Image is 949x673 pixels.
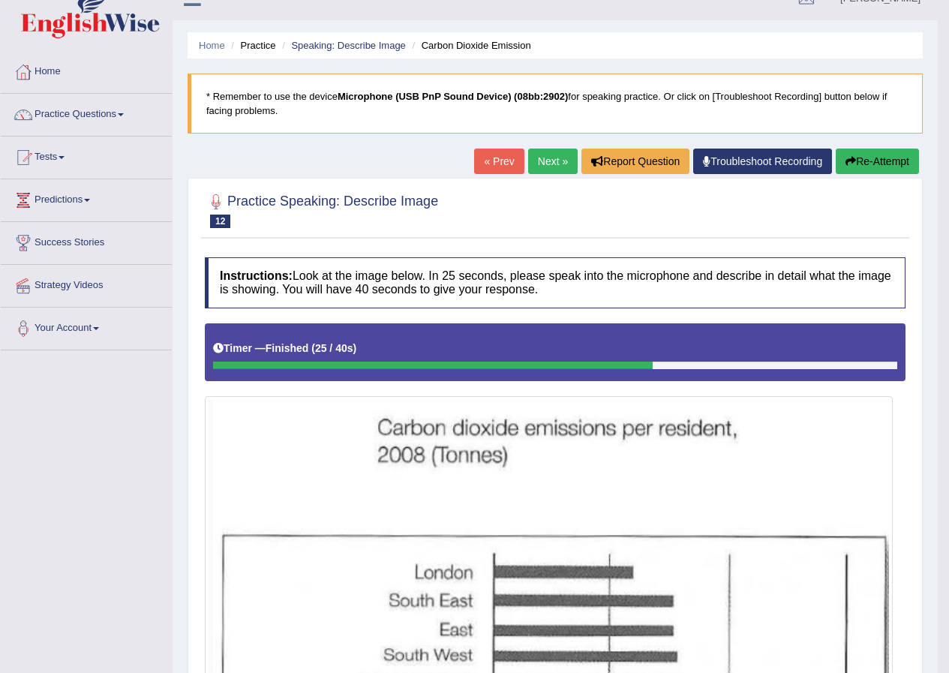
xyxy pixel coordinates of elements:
a: Troubleshoot Recording [693,149,832,174]
a: Home [1,51,172,89]
a: Success Stories [1,222,172,260]
h4: Look at the image below. In 25 seconds, please speak into the microphone and describe in detail w... [205,257,905,308]
b: Instructions: [220,269,293,282]
a: Home [199,40,225,51]
blockquote: * Remember to use the device for speaking practice. Or click on [Troubleshoot Recording] button b... [188,74,923,134]
b: 25 / 40s [315,342,353,354]
a: Speaking: Describe Image [291,40,405,51]
a: Strategy Videos [1,265,172,302]
h5: Timer — [213,343,356,354]
b: Finished [266,342,309,354]
li: Practice [227,38,275,53]
button: Report Question [581,149,689,174]
a: Next » [528,149,578,174]
li: Carbon Dioxide Emission [408,38,530,53]
a: Practice Questions [1,94,172,131]
b: ) [353,342,357,354]
a: Tests [1,137,172,174]
button: Re-Attempt [836,149,919,174]
h2: Practice Speaking: Describe Image [205,191,438,228]
b: ( [311,342,315,354]
a: Predictions [1,179,172,217]
a: « Prev [474,149,524,174]
a: Your Account [1,308,172,345]
span: 12 [210,215,230,228]
b: Microphone (USB PnP Sound Device) (08bb:2902) [338,91,568,102]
